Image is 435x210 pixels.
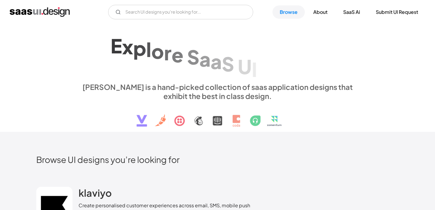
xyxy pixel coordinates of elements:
div: [PERSON_NAME] is a hand-picked collection of saas application designs that exhibit the best in cl... [79,82,356,100]
div: o [151,39,164,62]
div: e [172,43,183,66]
a: SaaS Ai [336,5,367,19]
div: x [122,35,133,58]
div: Create personalised customer experiences across email, SMS, mobile push [79,202,250,209]
div: E [111,34,122,57]
div: r [164,41,172,64]
a: About [306,5,335,19]
img: text, icon, saas logo [126,100,309,132]
div: p [133,36,146,59]
div: U [238,55,252,78]
div: l [146,38,151,61]
a: Browse [272,5,305,19]
h2: Browse UI designs you’re looking for [36,154,399,165]
div: a [211,49,222,73]
a: Submit UI Request [369,5,425,19]
div: I [252,58,257,81]
h2: klaviyo [79,187,112,199]
h1: Explore SaaS UI design patterns & interactions. [79,30,356,77]
div: a [199,47,211,70]
input: Search UI designs you're looking for... [108,5,253,19]
div: S [187,45,199,68]
a: home [10,7,70,17]
form: Email Form [108,5,253,19]
div: S [222,52,234,75]
a: klaviyo [79,187,112,202]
